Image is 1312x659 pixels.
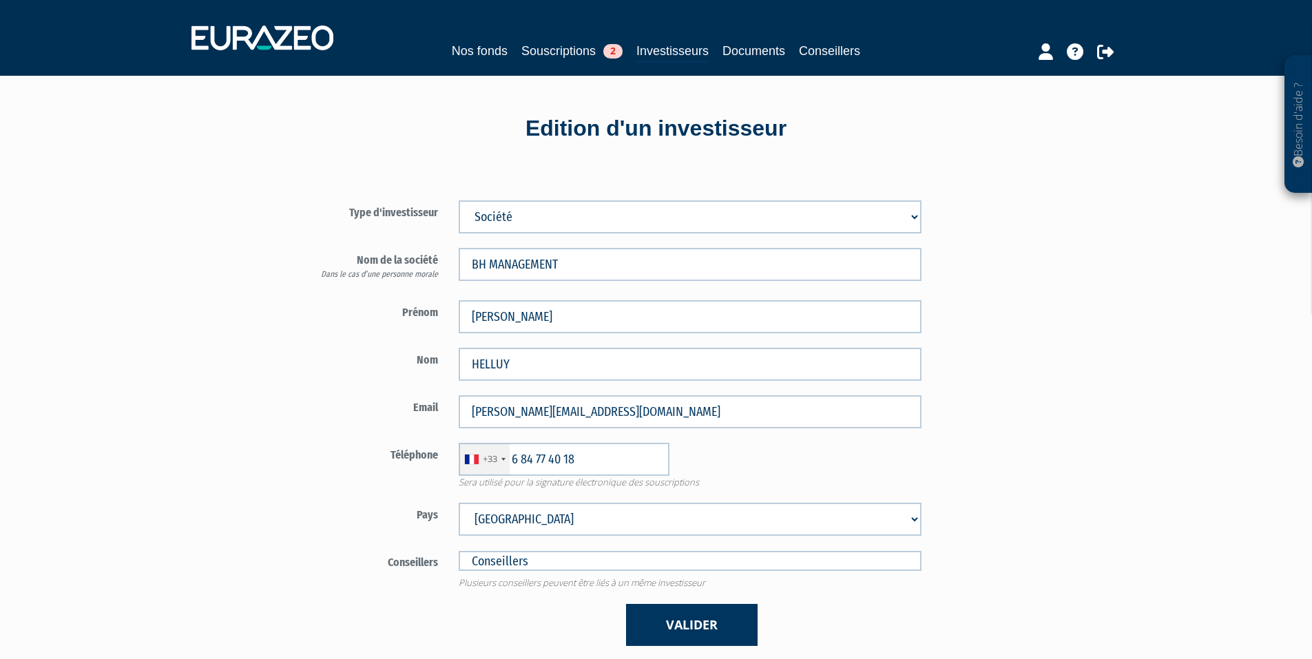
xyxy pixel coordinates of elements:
label: Nom de la société [288,248,449,280]
span: 2 [603,44,623,59]
label: Nom [288,348,449,368]
div: +33 [483,452,497,466]
a: Investisseurs [636,41,709,63]
label: Email [288,395,449,416]
img: 1732889491-logotype_eurazeo_blanc_rvb.png [191,25,333,50]
label: Prénom [288,300,449,321]
span: Plusieurs conseillers peuvent être liés à un même investisseur [448,576,932,589]
div: Edition d'un investisseur [264,113,1049,145]
button: Valider [626,604,758,646]
div: Dans le cas d’une personne morale [298,269,439,280]
label: Type d'investisseur [288,200,449,221]
a: Souscriptions2 [521,41,623,61]
a: Conseillers [799,41,860,61]
label: Pays [288,503,449,523]
input: 6 12 34 56 78 [459,443,669,476]
a: Nos fonds [452,41,508,61]
label: Conseillers [288,550,449,571]
div: France: +33 [459,443,510,475]
span: Sera utilisé pour la signature électronique des souscriptions [448,476,932,489]
label: Téléphone [288,443,449,463]
p: Besoin d'aide ? [1291,63,1306,187]
a: Documents [722,41,785,61]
